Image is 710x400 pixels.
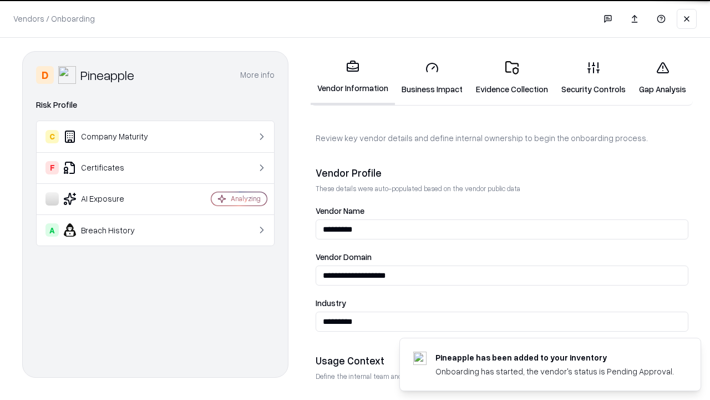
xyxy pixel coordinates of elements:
[395,52,469,104] a: Business Impact
[316,372,688,381] p: Define the internal team and reason for using this vendor. This helps assess business relevance a...
[413,352,427,365] img: pineappleenergy.com
[36,98,275,112] div: Risk Profile
[58,66,76,84] img: Pineapple
[45,161,178,174] div: Certificates
[316,132,688,144] p: Review key vendor details and define internal ownership to begin the onboarding process.
[231,194,261,203] div: Analyzing
[45,130,178,143] div: Company Maturity
[469,52,555,104] a: Evidence Collection
[311,51,395,105] a: Vendor Information
[316,299,688,307] label: Industry
[555,52,632,104] a: Security Controls
[45,192,178,206] div: AI Exposure
[316,166,688,179] div: Vendor Profile
[316,184,688,193] p: These details were auto-populated based on the vendor public data
[316,207,688,215] label: Vendor Name
[316,354,688,367] div: Usage Context
[240,65,275,85] button: More info
[316,253,688,261] label: Vendor Domain
[36,66,54,84] div: D
[80,66,134,84] div: Pineapple
[435,366,674,377] div: Onboarding has started, the vendor's status is Pending Approval.
[632,52,693,104] a: Gap Analysis
[45,223,59,237] div: A
[435,352,674,363] div: Pineapple has been added to your inventory
[45,130,59,143] div: C
[13,13,95,24] p: Vendors / Onboarding
[45,161,59,174] div: F
[45,223,178,237] div: Breach History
